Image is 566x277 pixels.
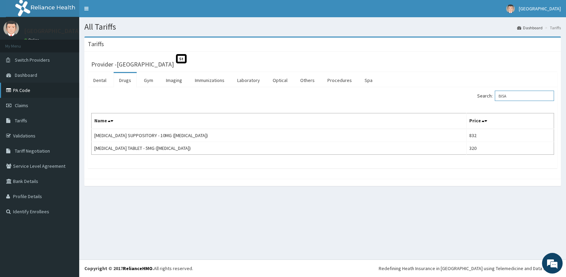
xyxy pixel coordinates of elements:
[92,129,467,142] td: [MEDICAL_DATA] SUPPOSITORY - 10MG ([MEDICAL_DATA])
[379,265,561,272] div: Redefining Heath Insurance in [GEOGRAPHIC_DATA] using Telemedicine and Data Science!
[15,57,50,63] span: Switch Providers
[3,21,19,36] img: User Image
[3,188,131,212] textarea: Type your message and hit 'Enter'
[24,28,81,34] p: [GEOGRAPHIC_DATA]
[92,142,467,155] td: [MEDICAL_DATA] TABLET - 5MG ([MEDICAL_DATA])
[15,72,37,78] span: Dashboard
[84,265,154,271] strong: Copyright © 2017 .
[113,3,129,20] div: Minimize live chat window
[519,6,561,12] span: [GEOGRAPHIC_DATA]
[176,54,187,63] span: St
[88,73,112,88] a: Dental
[40,87,95,156] span: We're online!
[267,73,293,88] a: Optical
[466,142,554,155] td: 320
[466,113,554,129] th: Price
[88,41,104,47] h3: Tariffs
[495,91,554,101] input: Search:
[138,73,159,88] a: Gym
[114,73,137,88] a: Drugs
[13,34,28,52] img: d_794563401_company_1708531726252_794563401
[15,148,50,154] span: Tariff Negotiation
[84,22,561,31] h1: All Tariffs
[466,129,554,142] td: 832
[517,25,543,31] a: Dashboard
[232,73,265,88] a: Laboratory
[15,102,28,109] span: Claims
[359,73,378,88] a: Spa
[295,73,320,88] a: Others
[477,91,554,101] label: Search:
[543,25,561,31] li: Tariffs
[123,265,153,271] a: RelianceHMO
[322,73,357,88] a: Procedures
[36,39,116,48] div: Chat with us now
[160,73,188,88] a: Imaging
[15,117,27,124] span: Tariffs
[506,4,515,13] img: User Image
[79,259,566,277] footer: All rights reserved.
[92,113,467,129] th: Name
[189,73,230,88] a: Immunizations
[24,38,41,42] a: Online
[91,61,174,68] h3: Provider - [GEOGRAPHIC_DATA]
